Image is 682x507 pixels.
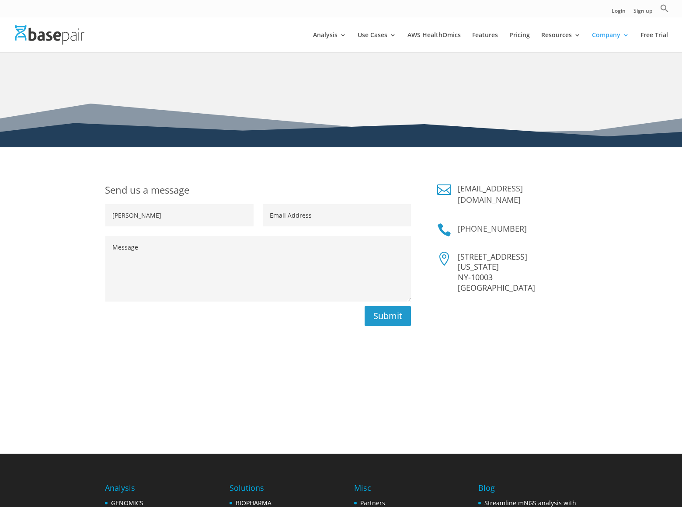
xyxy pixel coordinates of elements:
a: Analysis [313,32,346,52]
a: [EMAIL_ADDRESS][DOMAIN_NAME] [458,183,523,205]
p: [STREET_ADDRESS] [US_STATE] NY-10003 [GEOGRAPHIC_DATA] [458,252,577,293]
img: Basepair [15,25,84,44]
a:  [437,223,451,237]
a: AWS HealthOmics [407,32,461,52]
a: GENOMICS [111,499,143,507]
a: [PHONE_NUMBER] [458,223,527,234]
a: BIOPHARMA [236,499,271,507]
input: Name [105,204,254,226]
span:  [437,252,451,266]
a: Company [592,32,629,52]
a: Search Icon Link [660,4,669,17]
a: Pricing [509,32,530,52]
button: Submit [365,306,411,326]
a: Features [472,32,498,52]
a: Partners [360,499,385,507]
h4: Blog [478,482,577,498]
input: Email Address [263,204,411,226]
svg: Search [660,4,669,13]
h4: Solutions [230,482,328,498]
h4: Analysis [105,482,196,498]
h1: Send us a message [105,183,411,204]
a: Login [612,8,626,17]
a: Sign up [633,8,652,17]
a: Use Cases [358,32,396,52]
h4: Misc [354,482,411,498]
a: Free Trial [640,32,668,52]
a: Resources [541,32,581,52]
a:  [437,183,451,197]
